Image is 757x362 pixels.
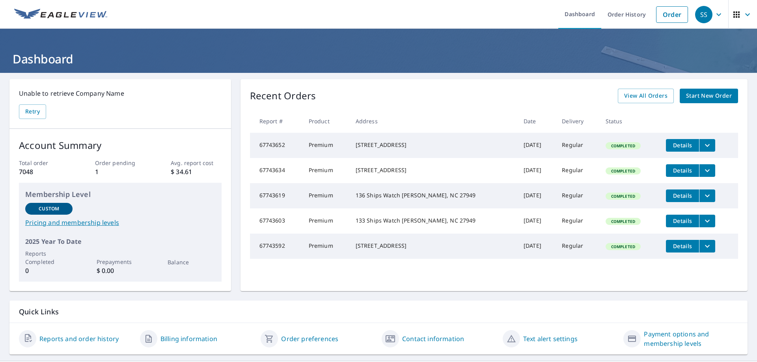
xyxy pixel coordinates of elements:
[25,218,215,227] a: Pricing and membership levels
[302,133,349,158] td: Premium
[302,208,349,234] td: Premium
[39,205,59,212] p: Custom
[556,208,599,234] td: Regular
[671,167,694,174] span: Details
[19,89,222,98] p: Unable to retrieve Company Name
[666,164,699,177] button: detailsBtn-67743634
[666,240,699,252] button: detailsBtn-67743592
[95,167,145,176] p: 1
[356,217,511,225] div: 133 Ships Watch [PERSON_NAME], NC 27949
[356,166,511,174] div: [STREET_ADDRESS]
[14,9,107,20] img: EV Logo
[606,193,640,199] span: Completed
[302,234,349,259] td: Premium
[523,334,578,343] a: Text alert settings
[517,208,556,234] td: [DATE]
[556,158,599,183] td: Regular
[606,168,640,174] span: Completed
[624,91,668,101] span: View All Orders
[302,183,349,208] td: Premium
[25,189,215,200] p: Membership Level
[680,89,738,103] a: Start New Order
[644,329,738,348] a: Payment options and membership levels
[699,240,715,252] button: filesDropdownBtn-67743592
[19,307,738,317] p: Quick Links
[250,89,316,103] p: Recent Orders
[517,234,556,259] td: [DATE]
[671,242,694,250] span: Details
[556,183,599,208] td: Regular
[671,217,694,225] span: Details
[25,237,215,246] p: 2025 Year To Date
[556,133,599,158] td: Regular
[95,159,145,167] p: Order pending
[666,215,699,227] button: detailsBtn-67743603
[349,110,517,133] th: Address
[699,215,715,227] button: filesDropdownBtn-67743603
[695,6,712,23] div: SS
[606,219,640,224] span: Completed
[666,139,699,152] button: detailsBtn-67743652
[281,334,338,343] a: Order preferences
[356,242,511,250] div: [STREET_ADDRESS]
[250,234,302,259] td: 67743592
[666,189,699,202] button: detailsBtn-67743619
[517,183,556,208] td: [DATE]
[250,208,302,234] td: 67743603
[97,258,144,266] p: Prepayments
[671,141,694,149] span: Details
[556,234,599,259] td: Regular
[250,133,302,158] td: 67743652
[556,110,599,133] th: Delivery
[250,183,302,208] td: 67743619
[517,133,556,158] td: [DATE]
[250,158,302,183] td: 67743634
[618,89,674,103] a: View All Orders
[25,266,73,275] p: 0
[171,167,221,176] p: $ 34.61
[171,159,221,167] p: Avg. report cost
[39,334,119,343] a: Reports and order history
[19,104,46,119] button: Retry
[302,158,349,183] td: Premium
[356,191,511,199] div: 136 Ships Watch [PERSON_NAME], NC 27949
[656,6,688,23] a: Order
[517,110,556,133] th: Date
[19,167,69,176] p: 7048
[97,266,144,275] p: $ 0.00
[699,164,715,177] button: filesDropdownBtn-67743634
[9,51,748,67] h1: Dashboard
[699,139,715,152] button: filesDropdownBtn-67743652
[250,110,302,133] th: Report #
[356,141,511,149] div: [STREET_ADDRESS]
[517,158,556,183] td: [DATE]
[606,244,640,249] span: Completed
[599,110,660,133] th: Status
[168,258,215,266] p: Balance
[699,189,715,202] button: filesDropdownBtn-67743619
[25,107,40,117] span: Retry
[19,138,222,152] p: Account Summary
[302,110,349,133] th: Product
[160,334,217,343] a: Billing information
[671,192,694,199] span: Details
[606,143,640,149] span: Completed
[19,159,69,167] p: Total order
[25,249,73,266] p: Reports Completed
[402,334,464,343] a: Contact information
[686,91,732,101] span: Start New Order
